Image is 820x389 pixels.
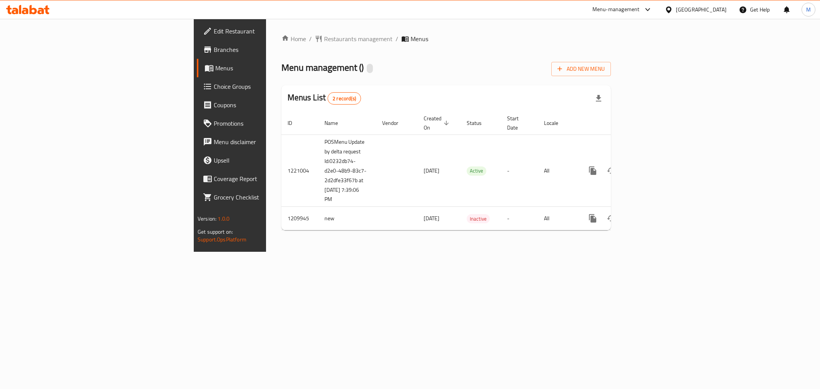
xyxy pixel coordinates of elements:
th: Actions [577,111,664,135]
a: Restaurants management [315,34,393,43]
div: Export file [589,89,608,108]
span: Menus [215,63,324,73]
span: Name [324,118,348,128]
span: M [806,5,811,14]
a: Coverage Report [197,170,331,188]
span: Start Date [507,114,529,132]
span: Restaurants management [324,34,393,43]
a: Menu disclaimer [197,133,331,151]
td: All [538,135,577,207]
span: Created On [424,114,451,132]
table: enhanced table [281,111,664,231]
a: Branches [197,40,331,59]
span: [DATE] [424,166,439,176]
span: Grocery Checklist [214,193,324,202]
td: All [538,207,577,230]
a: Grocery Checklist [197,188,331,206]
span: Choice Groups [214,82,324,91]
li: / [396,34,398,43]
span: Coverage Report [214,174,324,183]
span: 2 record(s) [328,95,361,102]
div: Active [467,166,486,176]
span: Add New Menu [557,64,605,74]
span: Upsell [214,156,324,165]
button: Add New Menu [551,62,611,76]
a: Menus [197,59,331,77]
div: [GEOGRAPHIC_DATA] [676,5,727,14]
a: Choice Groups [197,77,331,96]
button: Change Status [602,161,620,180]
span: Inactive [467,214,490,223]
button: Change Status [602,209,620,228]
td: new [318,207,376,230]
div: Total records count [328,92,361,105]
td: POSMenu Update by delta request Id:0232db74-d2e0-48b9-83c7-2d2dfe33f67b at [DATE] 7:39:06 PM [318,135,376,207]
button: more [584,161,602,180]
span: 1.0.0 [218,214,230,224]
span: Menu disclaimer [214,137,324,146]
a: Edit Restaurant [197,22,331,40]
span: Promotions [214,119,324,128]
td: - [501,207,538,230]
a: Coupons [197,96,331,114]
span: Active [467,166,486,175]
span: Branches [214,45,324,54]
a: Support.OpsPlatform [198,234,246,244]
h2: Menus List [288,92,361,105]
span: Edit Restaurant [214,27,324,36]
a: Upsell [197,151,331,170]
td: - [501,135,538,207]
span: Status [467,118,492,128]
span: ID [288,118,302,128]
button: more [584,209,602,228]
span: Locale [544,118,568,128]
span: Coupons [214,100,324,110]
span: [DATE] [424,213,439,223]
div: Menu-management [592,5,640,14]
span: Menu management ( ) [281,59,364,76]
span: Menus [411,34,428,43]
span: Vendor [382,118,408,128]
span: Get support on: [198,227,233,237]
span: Version: [198,214,216,224]
nav: breadcrumb [281,34,611,43]
a: Promotions [197,114,331,133]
